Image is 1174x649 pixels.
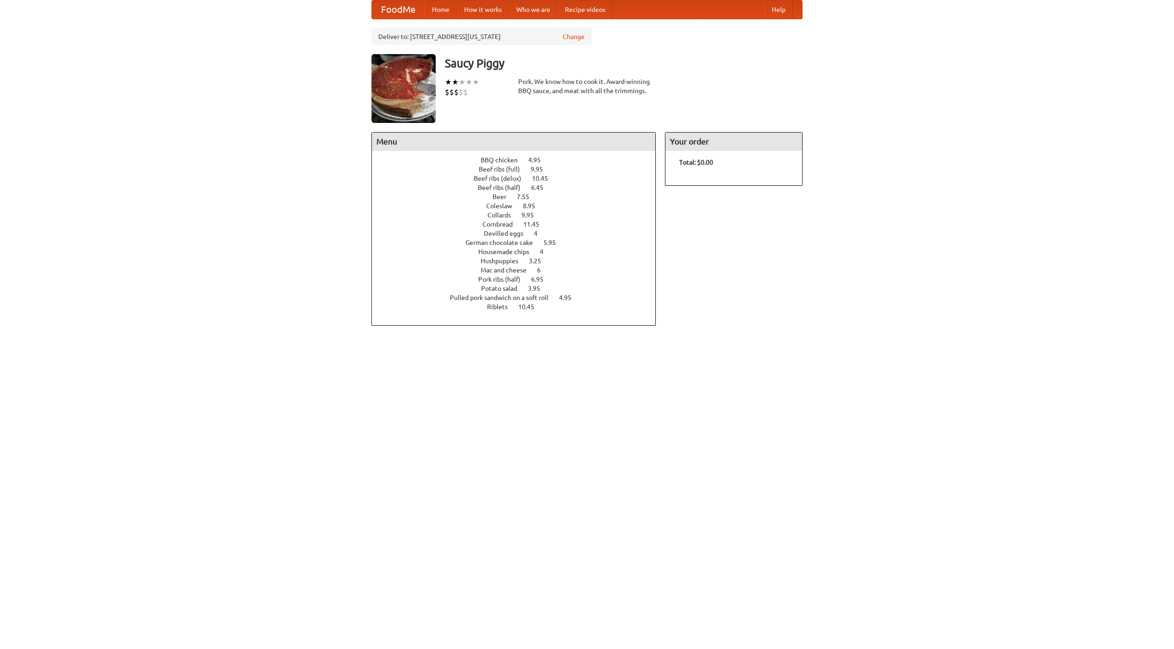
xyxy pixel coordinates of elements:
a: German chocolate cake 5.95 [465,239,573,246]
li: $ [449,87,454,97]
span: 5.95 [543,239,565,246]
span: 7.55 [517,193,538,200]
span: German chocolate cake [465,239,542,246]
li: $ [459,87,463,97]
a: Hushpuppies 3.25 [481,257,558,265]
span: Pork ribs (half) [478,276,530,283]
span: BBQ chicken [481,156,527,164]
span: Coleslaw [486,202,521,210]
b: Total: $0.00 [679,159,713,166]
span: 9.95 [521,211,543,219]
span: 3.25 [529,257,550,265]
li: ★ [465,77,472,87]
a: BBQ chicken 4.95 [481,156,558,164]
span: 10.45 [518,303,543,311]
a: Riblets 10.45 [487,303,551,311]
span: Housemade chips [478,248,538,255]
li: ★ [459,77,465,87]
li: $ [454,87,459,97]
a: Collards 9.95 [487,211,551,219]
a: Help [764,0,793,19]
span: 6.95 [531,276,553,283]
a: Recipe videos [558,0,613,19]
a: Coleslaw 8.95 [486,202,552,210]
span: Collards [487,211,520,219]
a: Beef ribs (full) 9.95 [479,166,560,173]
span: 6.45 [531,184,553,191]
span: Beef ribs (delux) [474,175,531,182]
span: 4.95 [528,156,550,164]
h4: Menu [372,133,655,151]
a: Pork ribs (half) 6.95 [478,276,560,283]
a: Who we are [509,0,558,19]
h3: Saucy Piggy [445,54,803,72]
div: Deliver to: [STREET_ADDRESS][US_STATE] [371,28,592,45]
span: Cornbread [482,221,522,228]
span: 8.95 [523,202,544,210]
div: Pork. We know how to cook it. Award-winning BBQ sauce, and meat with all the trimmings. [518,77,656,95]
span: Hushpuppies [481,257,527,265]
img: angular.jpg [371,54,436,123]
span: Beef ribs (full) [479,166,529,173]
span: 4 [534,230,547,237]
span: 9.95 [531,166,552,173]
a: Beer 7.55 [493,193,546,200]
a: FoodMe [372,0,425,19]
a: Mac and cheese 6 [481,266,558,274]
span: 4.95 [559,294,581,301]
li: $ [445,87,449,97]
span: Potato salad [481,285,526,292]
span: 3.95 [528,285,549,292]
li: ★ [472,77,479,87]
span: Beef ribs (half) [478,184,530,191]
a: Cornbread 11.45 [482,221,556,228]
a: How it works [457,0,509,19]
a: Devilled eggs 4 [484,230,554,237]
span: Pulled pork sandwich on a soft roll [450,294,558,301]
a: Home [425,0,457,19]
span: 4 [540,248,553,255]
a: Beef ribs (half) 6.45 [478,184,560,191]
span: 10.45 [532,175,557,182]
h4: Your order [665,133,802,151]
span: Devilled eggs [484,230,532,237]
li: $ [463,87,468,97]
li: ★ [452,77,459,87]
span: Mac and cheese [481,266,536,274]
a: Housemade chips 4 [478,248,560,255]
a: Potato salad 3.95 [481,285,557,292]
li: ★ [445,77,452,87]
a: Change [563,32,585,41]
span: 6 [537,266,550,274]
a: Beef ribs (delux) 10.45 [474,175,565,182]
span: Beer [493,193,515,200]
span: Riblets [487,303,517,311]
a: Pulled pork sandwich on a soft roll 4.95 [450,294,588,301]
span: 11.45 [523,221,548,228]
